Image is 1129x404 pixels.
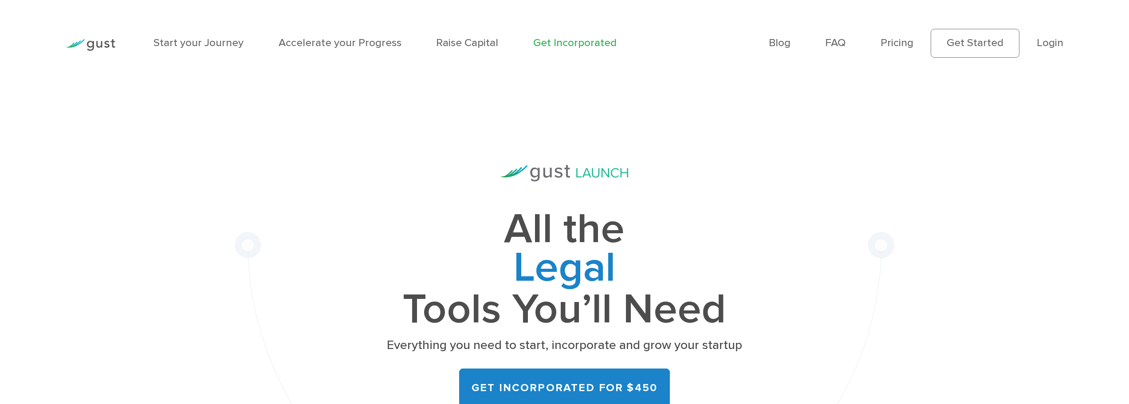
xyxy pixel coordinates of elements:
[533,36,617,49] a: Get Incorporated
[384,210,744,329] h1: All the Tools You’ll Need
[881,36,913,49] a: Pricing
[279,36,401,49] a: Accelerate your Progress
[931,29,1019,57] a: Get Started
[1037,36,1063,49] a: Login
[384,337,744,354] p: Everything you need to start, incorporate and grow your startup
[66,39,115,51] img: Gust Logo
[436,36,498,49] a: Raise Capital
[153,36,244,49] a: Start your Journey
[825,36,846,49] a: FAQ
[769,36,791,49] a: Blog
[500,165,628,181] img: Gust Launch Logo
[384,249,744,291] span: Legal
